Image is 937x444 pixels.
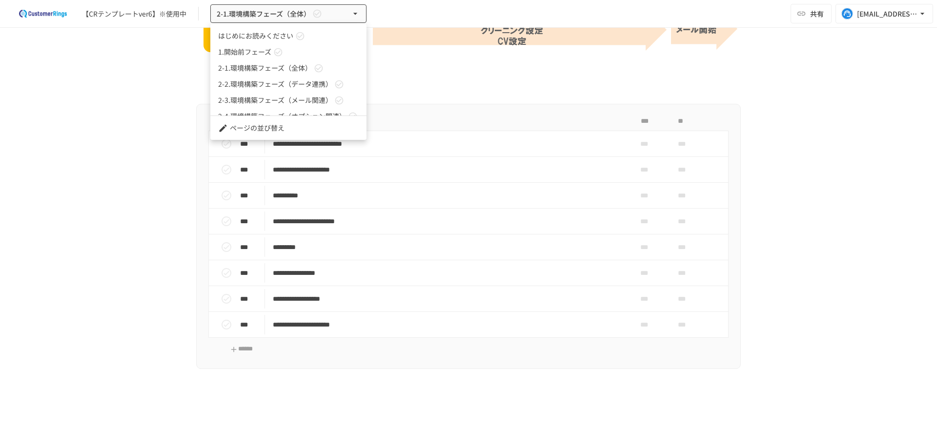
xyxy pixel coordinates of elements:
[218,31,293,41] span: はじめにお読みください
[210,120,367,136] li: ページの並び替え
[218,95,332,105] span: 2-3.環境構築フェーズ（メール関連）
[218,63,312,73] span: 2-1.環境構築フェーズ（全体）
[218,111,346,121] span: 2-4.環境構築フェーズ（オプション関連）
[218,79,332,89] span: 2-2.環境構築フェーズ（データ連携）
[218,47,271,57] span: 1.開始前フェーズ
